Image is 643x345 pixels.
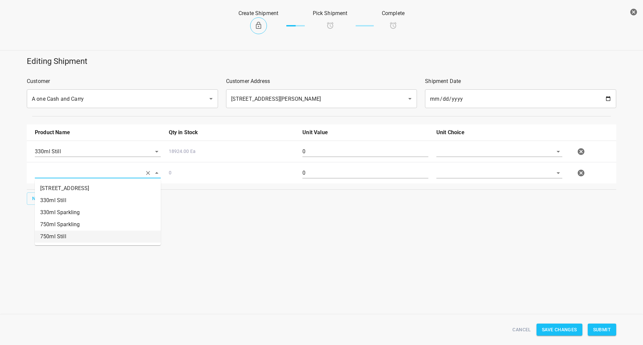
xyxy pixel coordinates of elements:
[35,128,161,137] p: Product Name
[588,324,616,336] button: Submit
[152,168,161,178] button: Close
[405,94,415,103] button: Open
[554,147,563,156] button: Open
[542,326,577,334] span: Save Changes
[169,148,295,155] p: 18924.00 Ea
[143,168,153,178] button: Clear
[169,169,295,176] p: 0
[32,194,43,203] span: New
[313,9,348,17] p: Pick Shipment
[152,147,161,156] button: Open
[510,324,533,336] button: Cancel
[206,94,216,103] button: Open
[436,128,562,137] p: Unit Choice
[512,326,531,334] span: Cancel
[35,219,161,231] li: 750ml Sparkling
[169,128,295,137] p: Qty in Stock
[35,206,161,219] li: 330ml Sparkling
[593,326,611,334] span: Submit
[27,56,616,67] h5: Editing Shipment
[537,324,582,336] button: Save Changes
[554,168,563,178] button: Open
[27,77,218,85] p: Customer
[27,192,48,205] button: New
[382,9,405,17] p: Complete
[35,231,161,243] li: 750ml Still
[35,194,161,206] li: 330ml Still
[226,77,417,85] p: Customer Address
[302,128,428,137] p: Unit Value
[238,9,278,17] p: Create Shipment
[35,182,161,194] li: [STREET_ADDRESS]
[425,77,616,85] p: Shipment Date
